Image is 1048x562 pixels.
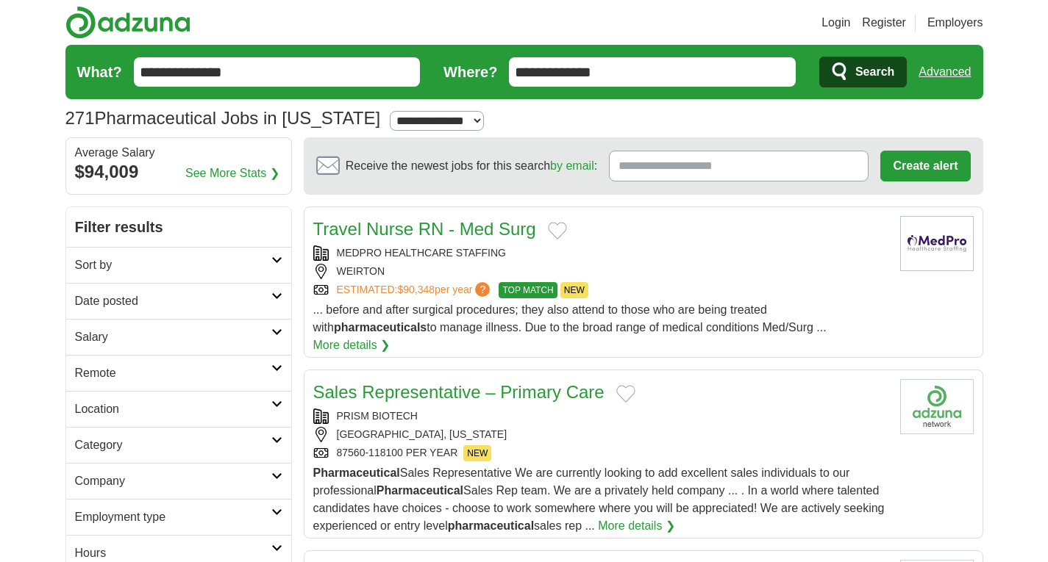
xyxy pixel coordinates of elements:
span: ... before and after surgical procedures; they also attend to those who are being treated with to... [313,303,827,334]
a: Advanced [919,57,971,87]
button: Create alert [880,151,970,181]
h2: Sort by [75,256,271,274]
a: More details ❯ [313,336,391,354]
a: Location [66,391,291,427]
a: Sort by [66,247,291,283]
div: [GEOGRAPHIC_DATA], [US_STATE] [313,427,888,442]
img: Company logo [900,379,974,434]
span: NEW [560,282,588,298]
a: ESTIMATED:$90,348per year? [337,282,493,298]
a: Travel Nurse RN - Med Surg [313,219,536,239]
h2: Hours [75,544,271,562]
label: What? [77,61,122,83]
h2: Filter results [66,207,291,247]
strong: pharmaceuticals [334,321,427,334]
span: NEW [463,445,491,461]
button: Add to favorite jobs [548,222,567,239]
div: Average Salary [75,147,282,159]
a: MEDPRO HEALTHCARE STAFFING [337,247,507,259]
a: Category [66,427,291,463]
span: $90,348 [397,284,435,295]
span: Receive the newest jobs for this search : [346,157,597,175]
h2: Employment type [75,508,271,526]
h1: Pharmaceutical Jobs in [US_STATE] [65,108,381,128]
a: Salary [66,319,291,355]
strong: Pharmaceutical [313,466,400,479]
a: Date posted [66,283,291,319]
span: Sales Representative We are currently looking to add excellent sales individuals to our professio... [313,466,885,532]
a: Remote [66,355,291,391]
span: ? [475,282,490,297]
span: TOP MATCH [499,282,557,298]
div: $94,009 [75,159,282,185]
a: More details ❯ [598,517,675,535]
span: 271 [65,105,95,132]
a: Employment type [66,499,291,535]
button: Search [819,57,907,87]
button: Add to favorite jobs [616,385,635,403]
div: 87560-118100 PER YEAR [313,445,888,461]
div: WEIRTON [313,264,888,279]
a: Employers [927,14,983,32]
a: Register [862,14,906,32]
img: Adzuna logo [65,6,190,39]
h2: Company [75,472,271,490]
a: Login [821,14,850,32]
label: Where? [443,61,497,83]
a: See More Stats ❯ [185,165,279,182]
h2: Date posted [75,292,271,310]
h2: Remote [75,364,271,382]
strong: Pharmaceutical [377,484,463,497]
img: MedPro Healthcare Staffing logo [900,216,974,271]
a: Company [66,463,291,499]
div: PRISM BIOTECH [313,408,888,424]
strong: pharmaceutical [448,519,534,532]
span: Search [855,57,894,87]
h2: Category [75,436,271,454]
h2: Salary [75,328,271,346]
a: by email [550,159,594,172]
h2: Location [75,400,271,418]
a: Sales Representative – Primary Care [313,382,605,402]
